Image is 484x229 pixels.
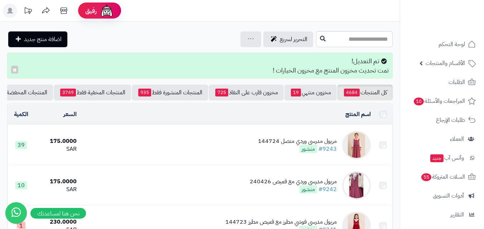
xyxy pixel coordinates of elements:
a: الكمية [14,110,28,119]
div: 230.0000 [38,218,77,226]
a: التحرير لسريع [263,31,313,47]
span: لوحة التحكم [439,39,465,49]
div: SAR [38,145,77,153]
span: 10 [15,181,27,189]
span: وآتس آب [430,153,464,163]
a: أدوات التسويق [404,187,480,204]
span: أدوات التسويق [433,191,464,201]
a: المراجعات والأسئلة10 [404,93,480,110]
img: ai-face.png [100,4,114,18]
span: الطلبات [449,77,465,87]
a: المنتجات المنشورة فقط935 [132,85,208,100]
div: 175.0000 [38,178,77,186]
a: اسم المنتج [345,110,371,119]
button: × [11,66,18,74]
span: 4684 [344,89,360,96]
span: 935 [138,89,151,96]
div: 175.0000 [38,137,77,145]
a: العملاء [404,130,480,148]
span: منشور [299,185,317,193]
a: مخزون قارب على النفاذ725 [209,85,284,100]
a: #9243 [318,145,337,153]
a: طلبات الإرجاع [404,111,480,129]
span: 19 [291,89,301,96]
span: 3749 [60,89,76,96]
span: جديد [430,154,444,162]
span: 725 [215,89,228,96]
div: SAR [38,185,77,194]
span: المراجعات والأسئلة [413,96,465,106]
a: التقارير [404,206,480,223]
span: 39 [15,141,27,149]
span: العملاء [450,134,464,144]
img: مريول مدرسي وردي متصل 144724 [342,131,371,159]
div: مريول مدرسي فوشي مطرز مع قميص مطرز 144723 [225,218,337,226]
div: تم التعديل! تمت تحديث مخزون المنتج مع مخزون الخيارات ! [7,53,393,79]
a: #9242 [318,185,337,194]
span: التحرير لسريع [280,35,307,44]
span: السلات المتروكة [421,172,465,182]
a: وآتس آبجديد [404,149,480,166]
span: اضافة منتج جديد [24,35,62,44]
div: مريول مدرسي وردي مع قميص 240426 [250,178,337,186]
span: منشور [299,145,317,153]
a: تحديثات المنصة [19,4,37,20]
span: طلبات الإرجاع [436,115,465,125]
a: اضافة منتج جديد [8,31,67,47]
span: الأقسام والمنتجات [426,58,465,68]
span: التقارير [450,210,464,220]
a: مخزون منتهي19 [284,85,337,100]
a: السلات المتروكة55 [404,168,480,185]
img: مريول مدرسي وردي مع قميص 240426 [342,171,371,200]
a: السعر [63,110,77,119]
a: المنتجات المخفية فقط3749 [54,85,131,100]
a: لوحة التحكم [404,36,480,53]
a: الطلبات [404,74,480,91]
span: 10 [414,98,424,105]
div: مريول مدرسي وردي متصل 144724 [258,137,337,145]
a: كل المنتجات4684 [337,85,393,100]
span: رفيق [85,6,97,15]
span: 55 [421,173,431,181]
